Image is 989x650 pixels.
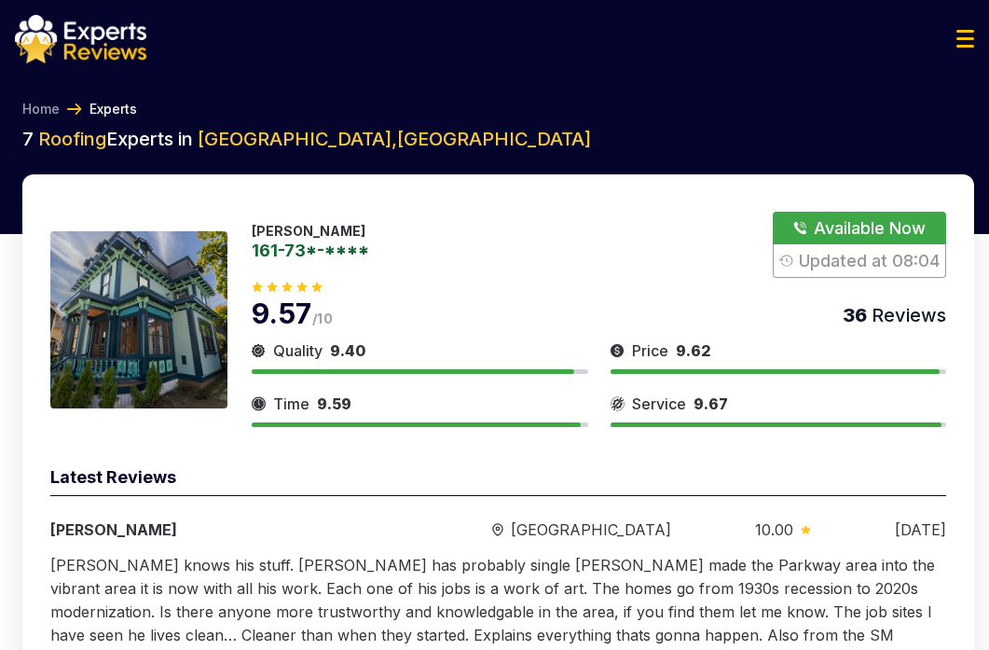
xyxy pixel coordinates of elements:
span: [GEOGRAPHIC_DATA] [511,519,671,541]
p: [PERSON_NAME] [252,223,369,239]
nav: Breadcrumb [15,100,974,118]
a: Home [22,100,60,118]
span: 9.57 [252,297,312,330]
span: [GEOGRAPHIC_DATA] , [GEOGRAPHIC_DATA] [198,128,591,150]
span: Roofing [38,128,106,150]
img: slider icon [611,393,625,415]
a: Experts [89,100,137,118]
span: Quality [273,339,323,362]
img: slider icon [492,523,503,537]
span: 9.40 [330,341,365,360]
span: /10 [312,311,333,326]
div: [PERSON_NAME] [50,519,408,541]
img: 175933056172119.jpeg [50,231,227,408]
h2: 7 Experts in [22,126,974,152]
span: Time [273,393,309,415]
div: Latest Reviews [50,464,946,496]
img: logo [15,15,146,63]
img: slider icon [611,339,625,362]
img: slider icon [252,339,266,362]
span: 9.59 [317,394,351,413]
img: slider icon [252,393,266,415]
